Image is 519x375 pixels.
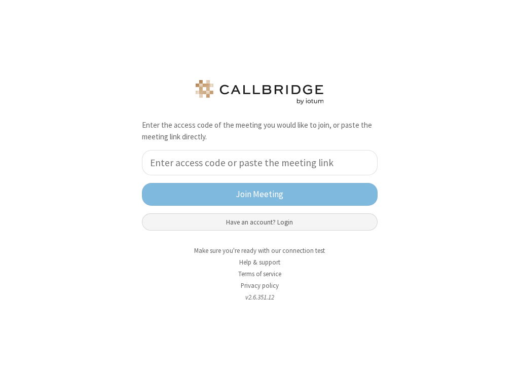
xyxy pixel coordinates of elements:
[142,120,378,142] p: Enter the access code of the meeting you would like to join, or paste the meeting link directly.
[142,150,378,175] input: Enter access code or paste the meeting link
[194,246,325,255] a: Make sure you're ready with our connection test
[241,281,279,290] a: Privacy policy
[239,258,280,267] a: Help & support
[142,183,378,206] button: Join Meeting
[238,270,281,278] a: Terms of service
[134,292,385,302] li: v2.6.351.12
[194,80,325,104] img: logo.png
[142,213,378,231] button: Have an account? Login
